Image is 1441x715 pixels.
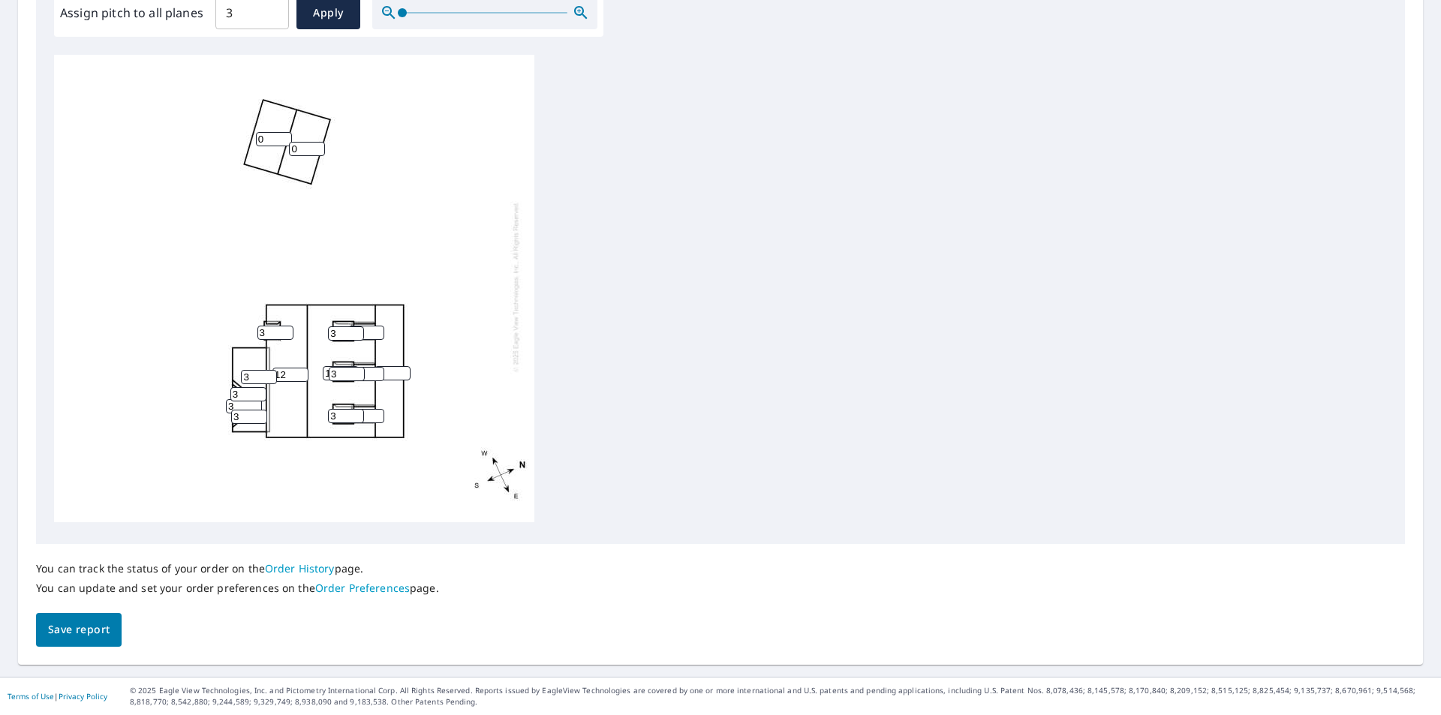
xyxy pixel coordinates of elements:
p: | [8,692,107,701]
a: Order Preferences [315,581,410,595]
p: You can track the status of your order on the page. [36,562,439,575]
a: Order History [265,561,335,575]
button: Save report [36,613,122,647]
a: Privacy Policy [59,691,107,701]
label: Assign pitch to all planes [60,4,203,22]
a: Terms of Use [8,691,54,701]
span: Save report [48,620,110,639]
span: Apply [308,4,348,23]
p: You can update and set your order preferences on the page. [36,581,439,595]
p: © 2025 Eagle View Technologies, Inc. and Pictometry International Corp. All Rights Reserved. Repo... [130,685,1433,707]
